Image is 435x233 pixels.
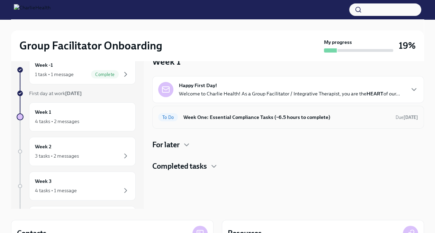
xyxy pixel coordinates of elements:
[91,72,119,77] span: Complete
[65,90,82,96] strong: [DATE]
[158,112,418,123] a: To DoWeek One: Essential Compliance Tasks (~6.5 hours to complete)Due[DATE]
[35,152,79,159] div: 3 tasks • 2 messages
[404,115,418,120] strong: [DATE]
[35,71,74,78] div: 1 task • 1 message
[29,90,82,96] span: First day at work
[17,90,136,97] a: First day at work[DATE]
[152,140,180,150] h4: For later
[396,115,418,120] span: Due
[35,118,79,125] div: 4 tasks • 2 messages
[35,177,52,185] h6: Week 3
[35,143,52,150] h6: Week 2
[399,39,416,52] h3: 19%
[35,61,53,69] h6: Week -1
[396,114,418,121] span: August 25th, 2025 09:00
[17,137,136,166] a: Week 23 tasks • 2 messages
[35,108,51,116] h6: Week 1
[152,55,181,68] h3: Week 1
[183,113,390,121] h6: Week One: Essential Compliance Tasks (~6.5 hours to complete)
[366,91,383,97] strong: HEART
[152,161,424,171] div: Completed tasks
[179,82,217,89] strong: Happy First Day!
[324,39,352,46] strong: My progress
[17,55,136,84] a: Week -11 task • 1 messageComplete
[17,171,136,201] a: Week 34 tasks • 1 message
[158,115,178,120] span: To Do
[179,90,400,97] p: Welcome to Charlie Health! As a Group Facilitator / Integrative Therapist, you are the of our...
[17,102,136,131] a: Week 14 tasks • 2 messages
[152,140,424,150] div: For later
[14,4,51,15] img: CharlieHealth
[152,161,207,171] h4: Completed tasks
[35,187,77,194] div: 4 tasks • 1 message
[19,39,162,53] h2: Group Facilitator Onboarding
